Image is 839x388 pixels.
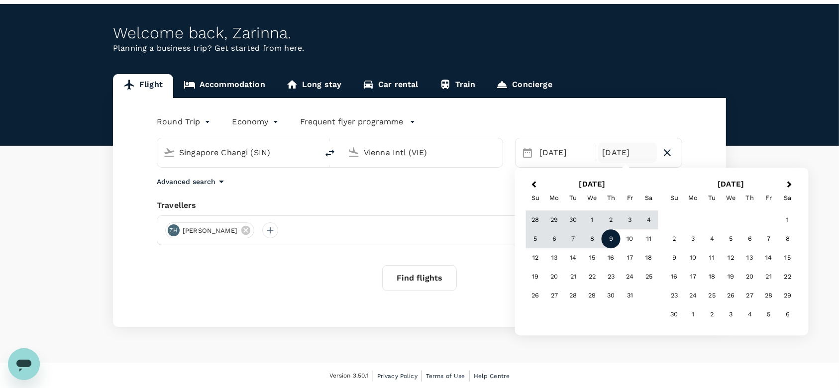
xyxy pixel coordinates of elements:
a: Long stay [276,74,352,98]
div: Choose Monday, October 27th, 2025 [545,287,564,305]
div: Choose Wednesday, October 8th, 2025 [583,230,602,249]
div: Choose Tuesday, October 21st, 2025 [564,268,583,287]
h2: [DATE] [523,180,662,189]
button: Open [496,151,498,153]
div: Choose Sunday, October 12th, 2025 [526,249,545,268]
div: Choose Sunday, October 26th, 2025 [526,287,545,305]
h2: [DATE] [661,180,800,189]
div: Choose Thursday, November 20th, 2025 [740,268,759,287]
div: Choose Sunday, November 9th, 2025 [665,249,684,268]
div: Choose Wednesday, November 19th, 2025 [722,268,740,287]
div: Choose Monday, October 6th, 2025 [545,230,564,249]
div: Choose Friday, November 28th, 2025 [759,287,778,305]
div: Choose Friday, October 3rd, 2025 [621,211,639,230]
div: Choose Saturday, November 22nd, 2025 [778,268,797,287]
div: Sunday [665,189,684,207]
span: Terms of Use [426,373,465,380]
div: Wednesday [583,189,602,207]
span: Help Centre [474,373,510,380]
div: Choose Saturday, November 15th, 2025 [778,249,797,268]
div: Choose Monday, November 17th, 2025 [684,268,703,287]
div: Monday [684,189,703,207]
div: Choose Monday, December 1st, 2025 [684,305,703,324]
div: Choose Saturday, November 1st, 2025 [778,211,797,230]
div: Choose Saturday, October 11th, 2025 [639,230,658,249]
div: Choose Friday, November 7th, 2025 [759,230,778,249]
button: Open [311,151,313,153]
div: Choose Saturday, November 8th, 2025 [778,230,797,249]
span: Version 3.50.1 [329,371,369,381]
div: ZH [168,224,180,236]
div: Choose Monday, September 29th, 2025 [545,211,564,230]
div: [DATE] [598,143,656,163]
div: Choose Friday, November 14th, 2025 [759,249,778,268]
button: Frequent flyer programme [301,116,416,128]
div: Travellers [157,199,682,211]
a: Concierge [486,74,562,98]
div: Choose Friday, October 17th, 2025 [621,249,639,268]
button: Find flights [382,265,457,291]
span: Privacy Policy [377,373,418,380]
a: Privacy Policy [377,371,418,382]
div: Friday [759,189,778,207]
a: Train [429,74,486,98]
div: Choose Saturday, December 6th, 2025 [778,305,797,324]
a: Accommodation [173,74,276,98]
iframe: Button to launch messaging window [8,348,40,380]
a: Terms of Use [426,371,465,382]
button: Previous Month [525,177,541,193]
div: Choose Tuesday, November 25th, 2025 [703,287,722,305]
div: Choose Tuesday, November 18th, 2025 [703,268,722,287]
div: Choose Tuesday, September 30th, 2025 [564,211,583,230]
div: Round Trip [157,114,212,130]
div: Choose Thursday, December 4th, 2025 [740,305,759,324]
div: [DATE] [535,143,594,163]
div: Month November, 2025 [665,211,797,324]
div: Choose Saturday, October 18th, 2025 [639,249,658,268]
div: Choose Sunday, November 16th, 2025 [665,268,684,287]
div: Choose Thursday, November 13th, 2025 [740,249,759,268]
div: Welcome back , Zarinna . [113,24,726,42]
div: Choose Wednesday, October 29th, 2025 [583,287,602,305]
input: Going to [364,145,482,160]
div: Choose Friday, December 5th, 2025 [759,305,778,324]
p: Planning a business trip? Get started from here. [113,42,726,54]
button: delete [318,141,342,165]
div: Thursday [740,189,759,207]
div: Choose Monday, November 24th, 2025 [684,287,703,305]
a: Help Centre [474,371,510,382]
div: Choose Friday, October 10th, 2025 [621,230,639,249]
div: Saturday [778,189,797,207]
div: Tuesday [703,189,722,207]
button: Next Month [782,177,798,193]
div: Choose Friday, October 31st, 2025 [621,287,639,305]
div: Choose Tuesday, December 2nd, 2025 [703,305,722,324]
p: Advanced search [157,177,215,187]
div: Choose Sunday, September 28th, 2025 [526,211,545,230]
div: Choose Saturday, November 29th, 2025 [778,287,797,305]
div: Thursday [602,189,621,207]
div: Choose Wednesday, October 15th, 2025 [583,249,602,268]
div: Tuesday [564,189,583,207]
div: Month October, 2025 [526,211,658,305]
p: Frequent flyer programme [301,116,404,128]
input: Depart from [179,145,297,160]
div: Choose Thursday, November 6th, 2025 [740,230,759,249]
div: Choose Thursday, October 16th, 2025 [602,249,621,268]
div: Sunday [526,189,545,207]
div: Choose Wednesday, November 26th, 2025 [722,287,740,305]
div: Choose Thursday, October 23rd, 2025 [602,268,621,287]
div: Choose Thursday, October 2nd, 2025 [602,211,621,230]
div: Monday [545,189,564,207]
div: Choose Wednesday, November 12th, 2025 [722,249,740,268]
div: Choose Tuesday, November 11th, 2025 [703,249,722,268]
div: Choose Wednesday, December 3rd, 2025 [722,305,740,324]
div: Choose Wednesday, November 5th, 2025 [722,230,740,249]
a: Car rental [352,74,429,98]
a: Flight [113,74,173,98]
span: [PERSON_NAME] [177,226,243,236]
div: Choose Tuesday, October 14th, 2025 [564,249,583,268]
div: Economy [232,114,281,130]
div: Wednesday [722,189,740,207]
div: Choose Saturday, October 4th, 2025 [639,211,658,230]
